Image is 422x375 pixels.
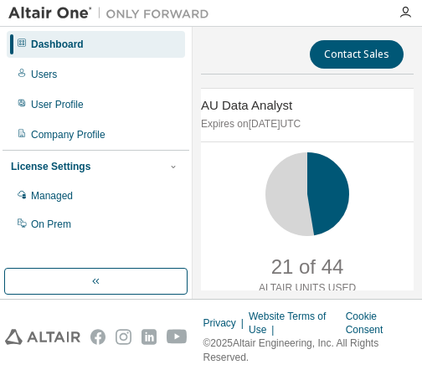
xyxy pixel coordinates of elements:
div: User Profile [31,98,84,111]
div: License Settings [11,160,90,173]
img: youtube.svg [167,328,188,346]
span: AU Data Analyst [201,98,292,112]
div: Managed [31,189,73,203]
div: Website Terms of Use [249,310,346,336]
div: Dashboard [31,38,84,51]
img: Altair One [8,5,218,22]
div: Company Profile [31,128,105,141]
p: ALTAIR UNITS USED [259,281,356,295]
p: 21 of 44 [271,253,344,281]
img: instagram.svg [116,328,131,346]
div: On Prem [31,218,71,231]
div: Users [31,68,57,81]
button: Contact Sales [310,40,404,69]
p: © 2025 Altair Engineering, Inc. All Rights Reserved. [203,336,418,365]
div: Privacy [203,316,249,330]
p: Expires on [DATE] UTC [201,117,409,131]
img: altair_logo.svg [5,328,80,346]
div: Cookie Consent [346,310,417,336]
img: linkedin.svg [142,328,157,346]
img: facebook.svg [90,328,105,346]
